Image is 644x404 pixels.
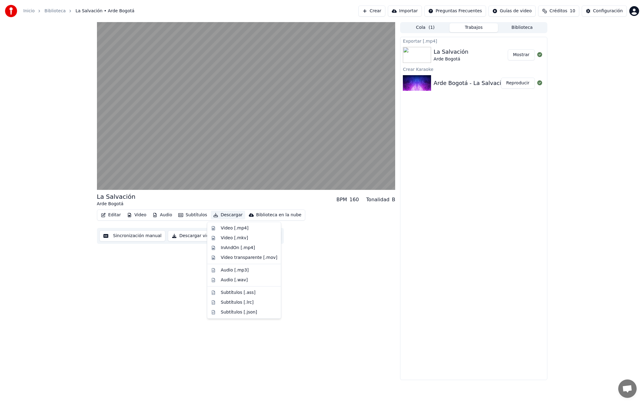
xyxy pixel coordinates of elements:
button: Créditos10 [538,6,579,17]
button: Importar [388,6,422,17]
a: Inicio [23,8,35,14]
div: BPM [337,196,347,203]
button: Preguntas Frecuentes [424,6,486,17]
div: Configuración [593,8,623,14]
div: Obre el xat [618,379,637,398]
div: Arde Bogotá - La Salvación [434,79,508,87]
div: B [392,196,395,203]
img: youka [5,5,17,17]
button: Reproducir [501,78,535,89]
div: Subtítulos [.lrc] [221,299,254,306]
button: Guías de video [488,6,536,17]
div: 160 [349,196,359,203]
div: Video [.mkv] [221,235,248,241]
div: Arde Bogotá [97,201,136,207]
button: Trabajos [449,23,498,32]
div: Subtítulos [.ass] [221,290,256,296]
div: Video [.mp4] [221,225,249,231]
div: La Salvación [97,192,136,201]
button: Sincronización manual [99,230,166,241]
button: Descargar [211,211,245,219]
div: La Salvación [434,48,468,56]
div: InAndOn [.mp4] [221,245,255,251]
nav: breadcrumb [23,8,134,14]
div: Biblioteca en la nube [256,212,302,218]
button: Configuración [582,6,627,17]
button: Mostrar [508,49,535,60]
div: Audio [.mp3] [221,267,249,273]
div: Video transparente [.mov] [221,255,277,261]
button: Audio [150,211,175,219]
span: 10 [570,8,575,14]
a: Biblioteca [44,8,66,14]
div: Crear Karaoke [400,65,547,73]
button: Descargar video [168,230,218,241]
div: Tonalidad [366,196,390,203]
div: Audio [.wav] [221,277,248,283]
div: Exportar [.mp4] [400,37,547,44]
button: Video [125,211,149,219]
button: Subtítulos [176,211,210,219]
button: Crear [358,6,385,17]
div: Arde Bogotá [434,56,468,62]
button: Cola [401,23,449,32]
button: Editar [98,211,123,219]
span: La Salvación • Arde Bogotá [75,8,134,14]
div: Subtítulos [.json] [221,309,257,315]
span: Créditos [550,8,567,14]
span: ( 1 ) [429,25,435,31]
button: Biblioteca [498,23,546,32]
